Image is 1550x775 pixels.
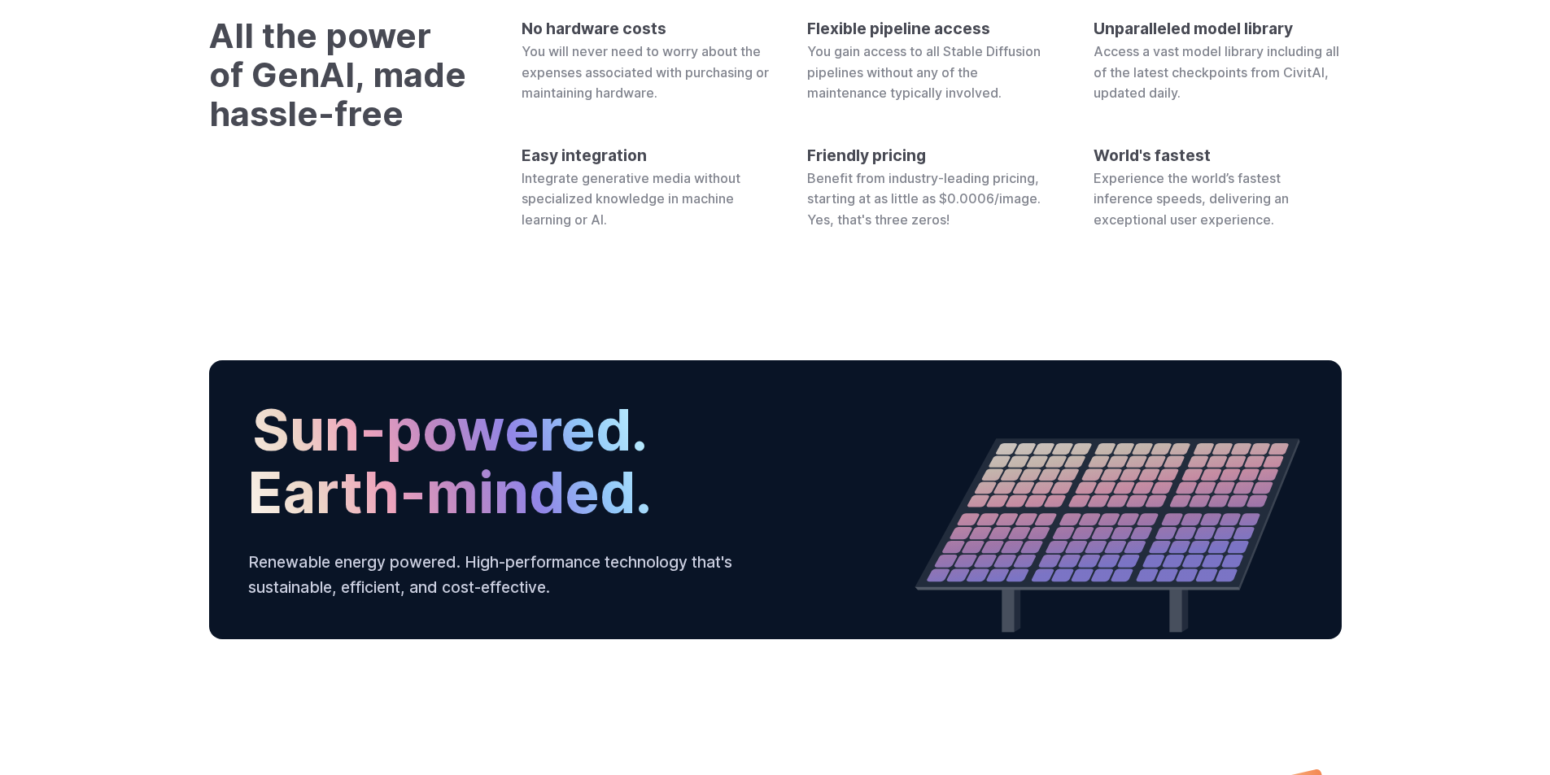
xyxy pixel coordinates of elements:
h2: Sun-powered. Earth-minded. [248,399,652,524]
span: You will never need to worry about the expenses associated with purchasing or maintaining hardware. [522,43,769,101]
span: Experience the world’s fastest inference speeds, delivering an exceptional user experience. [1094,170,1289,228]
h4: World's fastest [1094,143,1341,168]
h4: Friendly pricing [807,143,1054,168]
h4: No hardware costs [522,16,769,41]
h4: Flexible pipeline access [807,16,1054,41]
span: Integrate generative media without specialized knowledge in machine learning or AI. [522,170,740,228]
span: Benefit from industry-leading pricing, starting at as little as $0.0006/image. Yes, that's three ... [807,170,1041,228]
span: You gain access to all Stable Diffusion pipelines without any of the maintenance typically involved. [807,43,1041,101]
p: Renewable energy powered. High-performance technology that's sustainable, efficient, and cost-eff... [248,550,775,599]
span: Access a vast model library including all of the latest checkpoints from CivitAI, updated daily. [1094,43,1339,101]
h4: Unparalleled model library [1094,16,1341,41]
h4: Easy integration [522,143,769,168]
h3: All the power of GenAI, made hassle-free [209,16,469,230]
